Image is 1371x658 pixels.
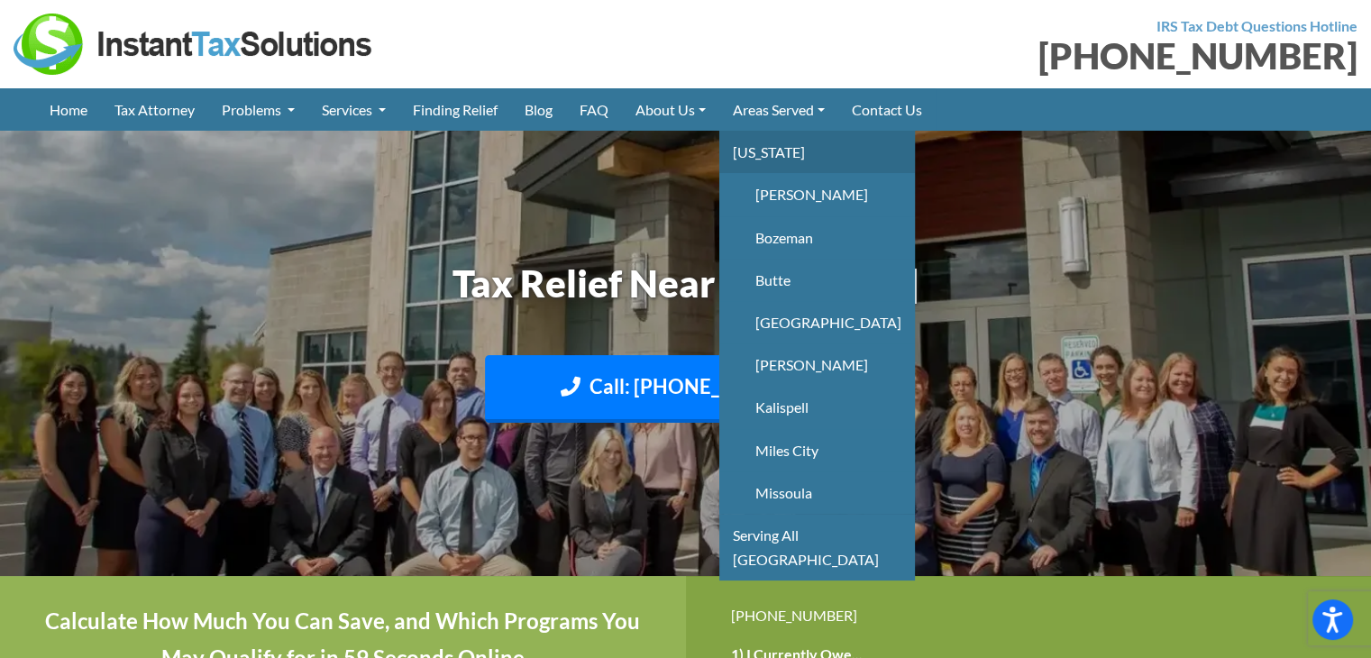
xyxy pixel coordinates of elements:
[14,14,374,75] img: Instant Tax Solutions Logo
[719,259,915,301] a: Butte
[699,38,1358,74] div: [PHONE_NUMBER]
[14,33,374,50] a: Instant Tax Solutions Logo
[719,514,915,580] a: Serving All [GEOGRAPHIC_DATA]
[719,131,915,173] a: [US_STATE]
[719,88,838,131] a: Areas Served
[101,88,208,131] a: Tax Attorney
[719,386,915,428] a: Kalispell
[719,216,915,259] a: Bozeman
[208,88,308,131] a: Problems
[566,88,622,131] a: FAQ
[622,88,719,131] a: About Us
[186,257,1186,310] h1: Tax Relief Near [US_STATE]
[731,603,1327,627] div: [PHONE_NUMBER]
[1156,17,1357,34] strong: IRS Tax Debt Questions Hotline
[485,355,886,423] a: Call: [PHONE_NUMBER]
[719,429,915,471] a: Miles City
[719,301,915,343] a: [GEOGRAPHIC_DATA]
[36,88,101,131] a: Home
[399,88,511,131] a: Finding Relief
[838,88,936,131] a: Contact Us
[511,88,566,131] a: Blog
[719,343,915,386] a: [PERSON_NAME]
[719,471,915,514] a: Missoula
[308,88,399,131] a: Services
[719,173,915,215] a: [PERSON_NAME]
